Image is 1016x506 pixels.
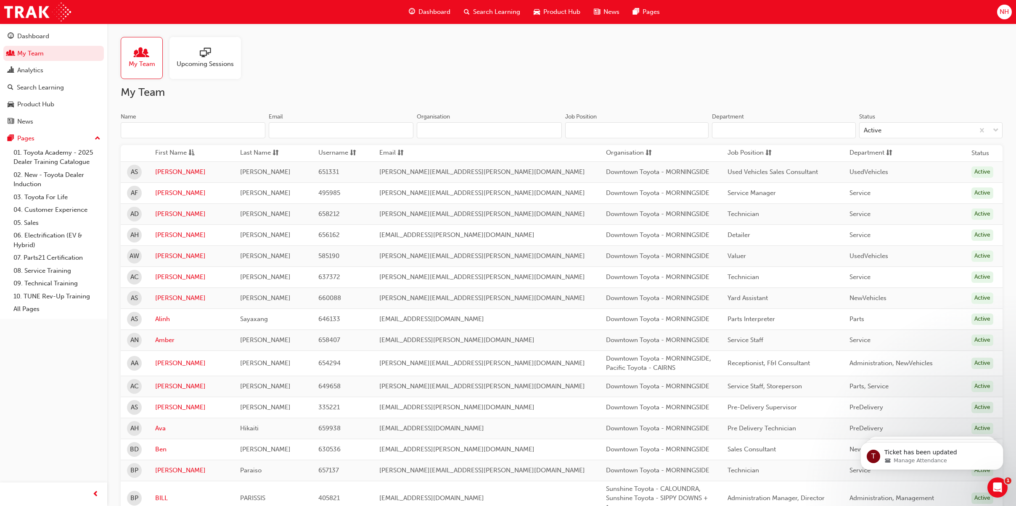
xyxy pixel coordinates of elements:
span: [EMAIL_ADDRESS][PERSON_NAME][DOMAIN_NAME] [379,231,534,239]
span: Last Name [240,148,271,158]
input: Organisation [417,122,561,138]
a: [PERSON_NAME] [155,293,228,303]
span: AC [130,382,139,391]
a: [PERSON_NAME] [155,251,228,261]
span: Valuer [728,252,746,260]
div: Active [971,335,993,346]
span: Parts [849,315,864,323]
span: car-icon [8,101,14,108]
button: Job Positionsorting-icon [728,148,774,158]
div: Active [971,381,993,392]
span: Paraiso [240,466,262,474]
button: Emailsorting-icon [379,148,426,158]
span: [PERSON_NAME][EMAIL_ADDRESS][PERSON_NAME][DOMAIN_NAME] [379,189,585,197]
div: Active [971,293,993,304]
span: 646133 [318,315,340,323]
a: 05. Sales [10,216,104,229]
span: BP [130,466,138,475]
span: 657137 [318,466,339,474]
a: Trak [4,3,71,21]
span: Receptionist, F&I Consultant [728,359,810,367]
span: AN [130,335,139,345]
span: Hikaiti [240,424,259,432]
span: Downtown Toyota - MORNINGSIDE [606,231,709,239]
div: Active [971,402,993,413]
a: 10. TUNE Rev-Up Training [10,290,104,303]
span: [PERSON_NAME] [240,359,291,367]
a: Ava [155,424,228,433]
span: [PERSON_NAME][EMAIL_ADDRESS][PERSON_NAME][DOMAIN_NAME] [379,294,585,302]
div: Product Hub [17,100,54,109]
span: AS [131,167,138,177]
iframe: Intercom live chat [987,477,1008,498]
a: Product Hub [3,97,104,112]
a: [PERSON_NAME] [155,466,228,475]
div: Active [971,250,993,262]
a: [PERSON_NAME] [155,167,228,177]
span: news-icon [8,118,14,126]
span: [PERSON_NAME][EMAIL_ADDRESS][PERSON_NAME][DOMAIN_NAME] [379,210,585,218]
span: search-icon [8,84,13,92]
span: Detailer [728,231,750,239]
a: 01. Toyota Academy - 2025 Dealer Training Catalogue [10,146,104,169]
div: Active [971,358,993,369]
span: AH [130,424,139,433]
span: Parts, Service [849,382,889,390]
a: search-iconSearch Learning [457,3,527,21]
button: Organisationsorting-icon [606,148,652,158]
span: Yard Assistant [728,294,768,302]
span: [PERSON_NAME][EMAIL_ADDRESS][PERSON_NAME][DOMAIN_NAME] [379,382,585,390]
span: Administration, Management [849,494,934,502]
a: [PERSON_NAME] [155,403,228,412]
button: DashboardMy TeamAnalyticsSearch LearningProduct HubNews [3,27,104,131]
span: Upcoming Sessions [177,59,234,69]
span: Downtown Toyota - MORNINGSIDE [606,336,709,344]
span: Downtown Toyota - MORNINGSIDE, Pacific Toyota - CAIRNS [606,355,711,372]
span: AH [130,230,139,240]
button: Pages [3,131,104,146]
span: sorting-icon [765,148,772,158]
span: Downtown Toyota - MORNINGSIDE [606,382,709,390]
input: Email [269,122,413,138]
span: [EMAIL_ADDRESS][PERSON_NAME][DOMAIN_NAME] [379,445,534,453]
span: guage-icon [8,33,14,40]
div: Email [269,113,283,121]
a: 07. Parts21 Certification [10,251,104,264]
span: [PERSON_NAME] [240,382,291,390]
span: people-icon [136,47,147,59]
div: Search Learning [17,83,64,92]
div: News [17,117,33,126]
a: Upcoming Sessions [169,37,248,79]
span: 660088 [318,294,341,302]
div: Active [971,166,993,178]
span: pages-icon [8,135,14,142]
span: Search Learning [473,7,520,17]
span: 656162 [318,231,340,239]
a: My Team [3,46,104,61]
span: [PERSON_NAME] [240,336,291,344]
div: Active [971,187,993,199]
span: Technician [728,273,759,281]
input: Name [121,122,265,138]
span: sorting-icon [646,148,652,158]
span: 495985 [318,189,340,197]
button: NH [997,5,1012,19]
a: 09. Technical Training [10,277,104,290]
span: [PERSON_NAME][EMAIL_ADDRESS][PERSON_NAME][DOMAIN_NAME] [379,466,585,474]
span: Organisation [606,148,644,158]
div: Active [971,314,993,325]
span: 649658 [318,382,341,390]
span: Parts Interpreter [728,315,775,323]
span: 630536 [318,445,341,453]
iframe: Intercom notifications message [848,424,1016,483]
span: Service [849,231,870,239]
span: chart-icon [8,67,14,74]
span: BP [130,493,138,503]
a: [PERSON_NAME] [155,230,228,240]
span: [EMAIL_ADDRESS][DOMAIN_NAME] [379,424,484,432]
span: guage-icon [409,7,415,17]
span: 658407 [318,336,340,344]
span: pages-icon [633,7,639,17]
span: Service Staff [728,336,763,344]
